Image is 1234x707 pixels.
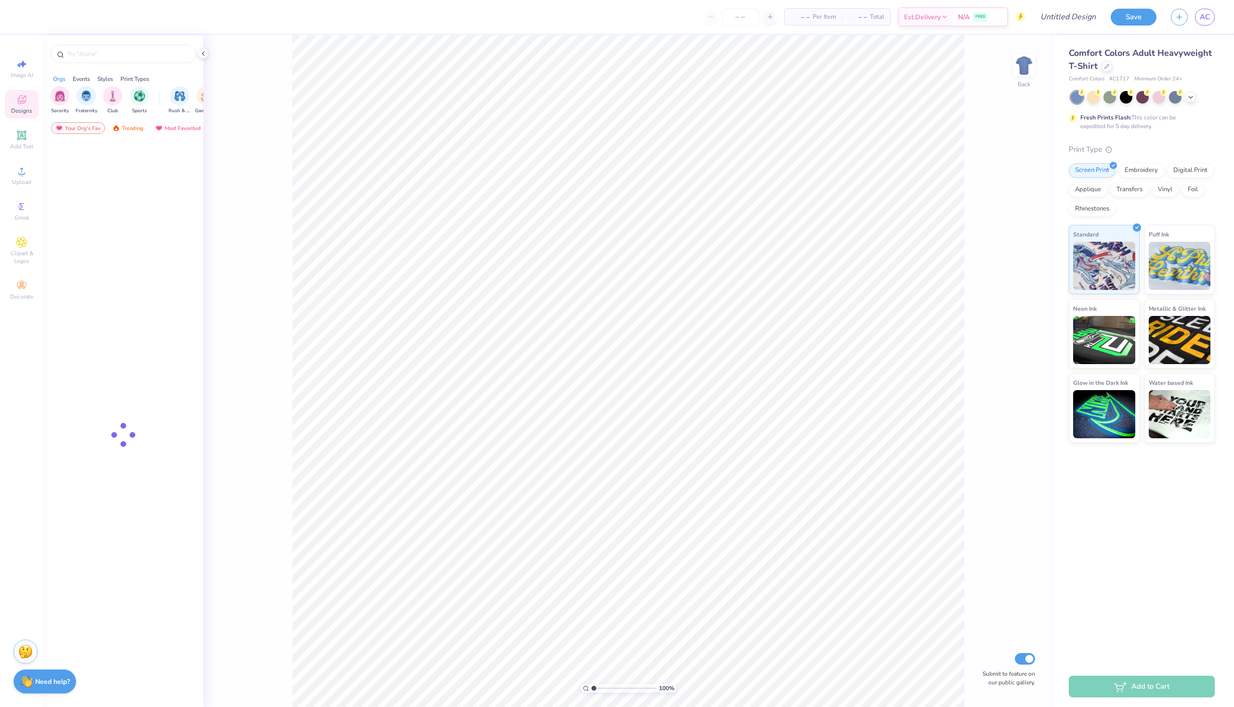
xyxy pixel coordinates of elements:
[1195,9,1215,26] a: AC
[1149,378,1193,388] span: Water based Ink
[10,293,33,301] span: Decorate
[51,107,69,115] span: Sorority
[12,178,31,186] span: Upload
[1080,114,1131,121] strong: Fresh Prints Flash:
[1118,163,1164,178] div: Embroidery
[1014,56,1034,75] img: Back
[1149,390,1211,438] img: Water based Ink
[1080,113,1199,131] div: This color can be expedited for 5 day delivery.
[50,86,69,115] button: filter button
[107,91,118,102] img: Club Image
[174,91,185,102] img: Rush & Bid Image
[977,669,1035,687] label: Submit to feature on our public gallery.
[1149,316,1211,364] img: Metallic & Glitter Ink
[76,86,97,115] button: filter button
[130,86,149,115] button: filter button
[1069,75,1104,83] span: Comfort Colors
[55,125,63,131] img: most_fav.gif
[1073,378,1128,388] span: Glow in the Dark Ink
[1109,75,1129,83] span: # C1717
[97,75,113,83] div: Styles
[958,12,970,22] span: N/A
[1033,7,1103,26] input: Untitled Design
[1073,316,1135,364] img: Neon Ink
[195,86,217,115] button: filter button
[1073,303,1097,314] span: Neon Ink
[195,107,217,115] span: Game Day
[722,8,759,26] input: – –
[35,677,70,686] strong: Need help?
[1181,183,1204,197] div: Foil
[76,86,97,115] div: filter for Fraternity
[1149,303,1206,314] span: Metallic & Glitter Ink
[5,249,39,265] span: Clipart & logos
[1069,47,1212,72] span: Comfort Colors Adult Heavyweight T-Shirt
[51,122,105,134] div: Your Org's Fav
[112,125,120,131] img: trending.gif
[1167,163,1214,178] div: Digital Print
[130,86,149,115] div: filter for Sports
[54,91,66,102] img: Sorority Image
[155,125,163,131] img: most_fav.gif
[870,12,884,22] span: Total
[659,684,674,693] span: 100 %
[195,86,217,115] div: filter for Game Day
[201,91,212,102] img: Game Day Image
[1069,144,1215,155] div: Print Type
[73,75,90,83] div: Events
[108,122,148,134] div: Trending
[904,12,941,22] span: Est. Delivery
[10,143,33,150] span: Add Text
[103,86,122,115] button: filter button
[11,71,33,79] span: Image AI
[53,75,66,83] div: Orgs
[813,12,836,22] span: Per Item
[132,107,147,115] span: Sports
[1111,9,1156,26] button: Save
[169,107,191,115] span: Rush & Bid
[103,86,122,115] div: filter for Club
[1152,183,1179,197] div: Vinyl
[134,91,145,102] img: Sports Image
[1110,183,1149,197] div: Transfers
[1073,242,1135,290] img: Standard
[66,49,190,59] input: Try "Alpha"
[169,86,191,115] button: filter button
[1069,163,1116,178] div: Screen Print
[1073,390,1135,438] img: Glow in the Dark Ink
[1018,80,1030,89] div: Back
[975,13,985,20] span: FREE
[169,86,191,115] div: filter for Rush & Bid
[1149,229,1169,239] span: Puff Ink
[11,107,32,115] span: Designs
[151,122,205,134] div: Most Favorited
[107,107,118,115] span: Club
[1073,229,1099,239] span: Standard
[1069,202,1116,216] div: Rhinestones
[848,12,867,22] span: – –
[50,86,69,115] div: filter for Sorority
[1134,75,1182,83] span: Minimum Order: 24 +
[1149,242,1211,290] img: Puff Ink
[81,91,92,102] img: Fraternity Image
[14,214,29,222] span: Greek
[1069,183,1107,197] div: Applique
[1200,12,1210,23] span: AC
[120,75,149,83] div: Print Types
[76,107,97,115] span: Fraternity
[790,12,810,22] span: – –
